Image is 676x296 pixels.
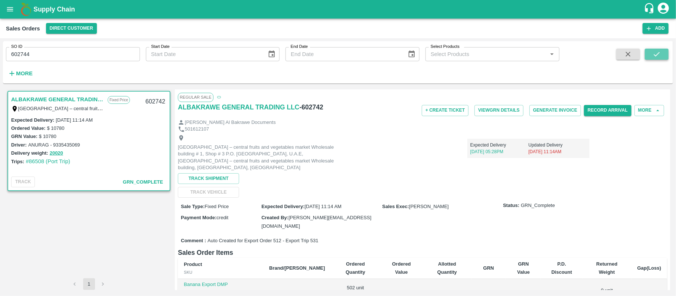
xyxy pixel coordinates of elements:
label: Select Products [431,44,460,50]
h6: Sales Order Items [178,247,667,258]
label: Sale Type : [181,204,205,209]
label: Status: [503,202,519,209]
label: Comment : [181,237,206,244]
label: GRN Value: [11,134,37,139]
label: Ordered Value: [11,125,45,131]
button: More [6,67,35,80]
button: 20020 [50,149,63,158]
p: Expected Delivery [470,142,529,148]
label: End Date [291,44,308,50]
b: Ordered Value [392,261,411,275]
b: Product [184,262,202,267]
label: Expected Delivery : [261,204,304,209]
button: page 1 [83,278,95,290]
span: GRN_Complete [521,202,555,209]
span: credit [216,215,228,220]
a: ALBAKRAWE GENERAL TRADING LLC [11,95,104,104]
p: [GEOGRAPHIC_DATA] – central fruits and vegetables market Wholesale building # 1, Shop # 3 P.O. [G... [178,144,345,171]
button: Record Arrival [584,105,631,116]
label: [GEOGRAPHIC_DATA] – central fruits and vegetables market Wholesale building # 1, Shop # 3 P.O. [G... [18,105,582,111]
input: End Date [285,47,401,61]
label: Trips: [11,159,24,164]
b: Returned Weight [596,261,617,275]
label: Driver: [11,142,27,148]
div: account of current user [657,1,670,17]
label: $ 10780 [47,125,64,131]
b: Ordered Quantity [346,261,365,275]
input: Enter SO ID [6,47,140,61]
p: Banana Export DMP [184,281,257,288]
label: Created By : [261,215,288,220]
button: open drawer [1,1,19,18]
button: ViewGRN Details [474,105,523,116]
label: Delivery weight: [11,150,48,156]
button: Open [547,49,557,59]
div: customer-support [644,3,657,16]
span: Fixed Price [205,204,229,209]
label: Start Date [151,44,170,50]
label: Sales Exec : [382,204,409,209]
div: Sales Orders [6,24,40,33]
p: [DATE] 05:28PM [470,148,529,155]
a: ALBAKRAWE GENERAL TRADING LLC [178,102,299,112]
button: + Create Ticket [422,105,468,116]
strong: More [16,70,33,76]
span: [DATE] 11:14 AM [305,204,342,209]
label: SO ID [11,44,22,50]
a: #86508 (Port Trip) [26,158,70,164]
div: 8 Hand [184,288,257,295]
p: Fixed Price [108,96,130,104]
div: SKU [184,269,257,276]
label: Expected Delivery : [11,117,54,123]
a: Supply Chain [33,4,644,14]
span: Regular Sale [178,93,213,102]
label: $ 10780 [39,134,56,139]
label: [DATE] 11:14 AM [56,117,92,123]
button: Select DC [46,23,97,34]
span: GRN_Complete [123,179,163,185]
span: Auto Created for Export Order 512 - Export Trip 531 [208,237,318,244]
b: GRN [483,265,494,271]
button: Generate Invoice [529,105,581,116]
span: [PERSON_NAME] [409,204,449,209]
b: Supply Chain [33,6,75,13]
p: Updated Delivery [528,142,587,148]
b: Allotted Quantity [437,261,457,275]
label: ANURAG - 9335435069 [28,142,80,148]
p: [PERSON_NAME] Al Bakrawe Documents [185,119,276,126]
button: Add [643,23,669,34]
nav: pagination navigation [68,278,110,290]
button: More [634,105,664,116]
b: P.D. Discount [551,261,572,275]
input: Start Date [146,47,262,61]
span: [PERSON_NAME][EMAIL_ADDRESS][DOMAIN_NAME] [261,215,371,228]
input: Select Products [428,49,545,59]
label: Payment Mode : [181,215,216,220]
button: Choose date [405,47,419,61]
button: Track Shipment [178,173,239,184]
b: GRN Value [517,261,530,275]
p: 501612107 [185,126,209,133]
b: Gap(Loss) [637,265,661,271]
b: Brand/[PERSON_NAME] [269,265,325,271]
h6: - 602742 [300,102,323,112]
p: [DATE] 11:14AM [528,148,587,155]
img: logo [19,2,33,17]
button: Choose date [265,47,279,61]
div: 602742 [141,93,170,111]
